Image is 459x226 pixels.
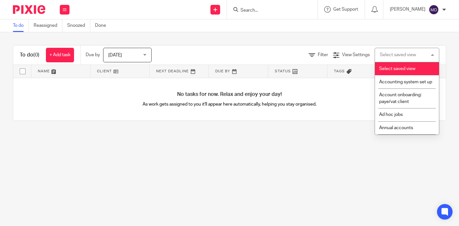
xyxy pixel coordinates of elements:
[379,93,422,104] span: Account onboarding: paye/vat client
[379,112,403,117] span: Ad hoc jobs
[46,48,74,62] a: + Add task
[20,52,39,58] h1: To do
[380,53,416,57] div: Select saved view
[13,19,29,32] a: To do
[122,101,338,108] p: As work gets assigned to you it'll appear here automatically, helping you stay organised.
[379,126,413,130] span: Annual accounts
[379,67,415,71] span: Select saved view
[108,53,122,57] span: [DATE]
[33,52,39,57] span: (0)
[379,80,432,84] span: Accounting system set up
[86,52,100,58] p: Due by
[318,53,328,57] span: Filter
[390,6,425,13] p: [PERSON_NAME]
[13,91,446,98] h4: No tasks for now. Relax and enjoy your day!
[13,5,45,14] img: Pixie
[334,69,345,73] span: Tags
[240,8,298,14] input: Search
[342,53,370,57] span: View Settings
[429,5,439,15] img: svg%3E
[34,19,62,32] a: Reassigned
[333,7,358,12] span: Get Support
[67,19,90,32] a: Snoozed
[95,19,111,32] a: Done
